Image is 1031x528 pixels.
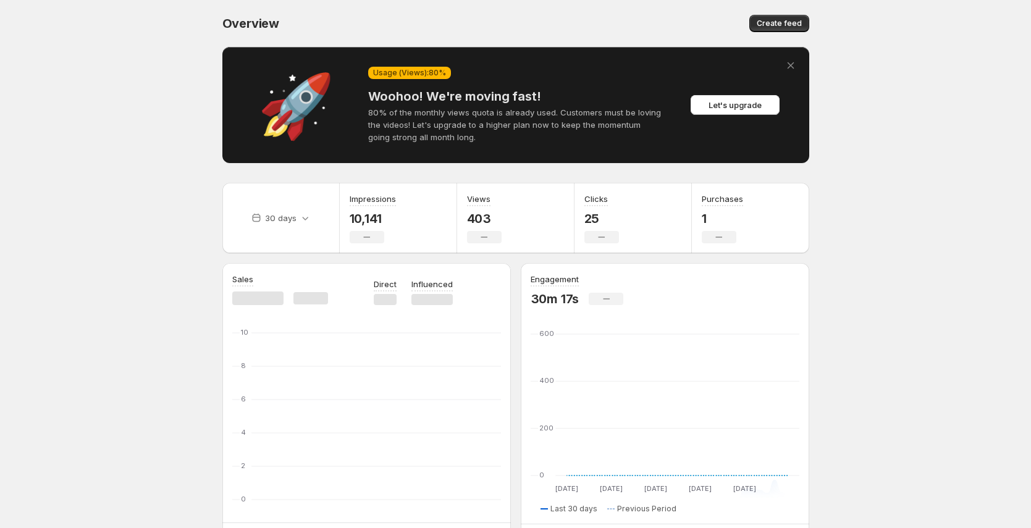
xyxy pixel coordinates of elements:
[599,484,622,493] text: [DATE]
[368,89,663,104] h4: Woohoo! We're moving fast!
[411,278,453,290] p: Influenced
[374,278,397,290] p: Direct
[241,328,248,337] text: 10
[757,19,802,28] span: Create feed
[467,193,490,205] h3: Views
[691,95,780,115] button: Let's upgrade
[644,484,667,493] text: [DATE]
[689,484,712,493] text: [DATE]
[265,212,297,224] p: 30 days
[531,273,579,285] h3: Engagement
[241,428,246,437] text: 4
[235,99,358,111] div: 🚀
[368,67,451,79] div: Usage (Views): 80 %
[241,461,245,470] text: 2
[584,211,619,226] p: 25
[368,106,663,143] p: 80% of the monthly views quota is already used. Customers must be loving the videos! Let's upgrad...
[702,193,743,205] h3: Purchases
[222,16,279,31] span: Overview
[617,504,676,514] span: Previous Period
[467,211,502,226] p: 403
[241,495,246,503] text: 0
[241,361,246,370] text: 8
[350,211,396,226] p: 10,141
[539,424,553,432] text: 200
[709,99,762,111] span: Let's upgrade
[531,291,579,306] p: 30m 17s
[555,484,578,493] text: [DATE]
[782,57,799,74] button: Dismiss alert
[584,193,608,205] h3: Clicks
[350,193,396,205] h3: Impressions
[232,273,253,285] h3: Sales
[539,329,554,338] text: 600
[539,471,544,479] text: 0
[733,484,756,493] text: [DATE]
[539,376,554,385] text: 400
[550,504,597,514] span: Last 30 days
[241,395,246,403] text: 6
[749,15,809,32] button: Create feed
[702,211,743,226] p: 1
